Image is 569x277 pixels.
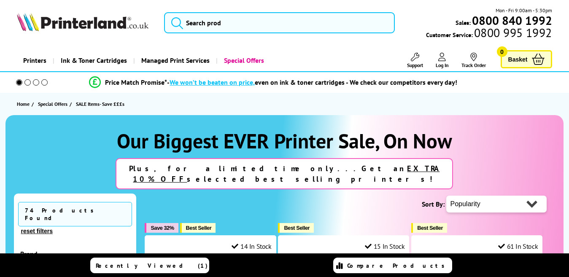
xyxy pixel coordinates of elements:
[186,225,212,231] span: Best Seller
[4,75,542,90] li: modal_Promise
[278,223,314,233] button: Best Seller
[145,223,178,233] button: Save 32%
[151,225,174,231] span: Save 32%
[216,50,270,71] a: Special Offers
[461,53,486,68] a: Track Order
[471,16,552,24] a: 0800 840 1992
[133,164,440,184] u: EXTRA 10% OFF
[508,54,528,65] span: Basket
[18,202,132,226] span: 74 Products Found
[90,258,209,273] a: Recently Viewed (1)
[498,242,538,250] div: 61 In Stock
[38,100,67,108] span: Special Offers
[129,164,440,184] strong: Plus, for a limited time only...Get an selected best selling printers!
[17,13,153,33] a: Printerland Logo
[407,62,423,68] span: Support
[422,200,445,208] span: Sort By:
[18,227,55,235] button: reset filters
[20,250,130,258] div: Brand
[96,262,208,269] span: Recently Viewed (1)
[284,225,310,231] span: Best Seller
[407,53,423,68] a: Support
[164,12,395,33] input: Search prod
[411,223,447,233] button: Best Seller
[436,53,449,68] a: Log In
[232,242,271,250] div: 14 In Stock
[426,29,552,39] span: Customer Service:
[14,128,555,154] h1: Our Biggest EVER Printer Sale, On Now
[333,258,452,273] a: Compare Products
[167,78,457,86] div: - even on ink & toner cartridges - We check our competitors every day!
[417,225,443,231] span: Best Seller
[496,6,552,14] span: Mon - Fri 9:00am - 5:30pm
[17,13,148,31] img: Printerland Logo
[456,19,471,27] span: Sales:
[105,78,167,86] span: Price Match Promise*
[38,100,70,108] a: Special Offers
[347,262,449,269] span: Compare Products
[76,101,124,107] span: SALE Items- Save £££s
[133,50,216,71] a: Managed Print Services
[17,50,53,71] a: Printers
[497,46,507,57] span: 0
[472,13,552,28] b: 0800 840 1992
[61,50,127,71] span: Ink & Toner Cartridges
[473,29,552,37] span: 0800 995 1992
[436,62,449,68] span: Log In
[365,242,405,250] div: 15 In Stock
[180,223,216,233] button: Best Seller
[17,100,32,108] a: Home
[170,78,255,86] span: We won’t be beaten on price,
[501,50,552,68] a: Basket 0
[53,50,133,71] a: Ink & Toner Cartridges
